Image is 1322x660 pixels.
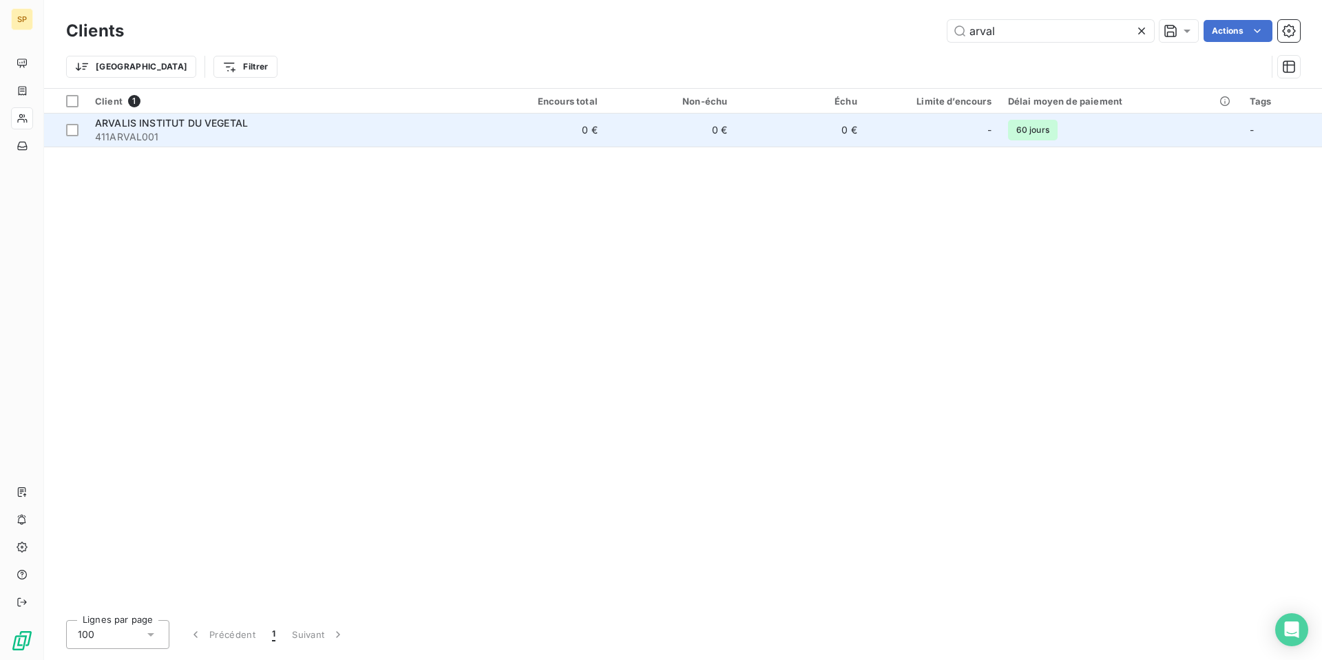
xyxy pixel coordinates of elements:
[1204,20,1272,42] button: Actions
[484,96,597,107] div: Encours total
[180,620,264,649] button: Précédent
[735,114,865,147] td: 0 €
[614,96,727,107] div: Non-échu
[744,96,857,107] div: Échu
[1008,96,1233,107] div: Délai moyen de paiement
[987,123,992,137] span: -
[66,56,196,78] button: [GEOGRAPHIC_DATA]
[264,620,284,649] button: 1
[476,114,605,147] td: 0 €
[1275,613,1308,646] div: Open Intercom Messenger
[11,630,33,652] img: Logo LeanPay
[606,114,735,147] td: 0 €
[874,96,992,107] div: Limite d’encours
[95,96,123,107] span: Client
[66,19,124,43] h3: Clients
[95,130,468,144] span: 411ARVAL001
[284,620,353,649] button: Suivant
[947,20,1154,42] input: Rechercher
[78,628,94,641] span: 100
[272,628,275,641] span: 1
[213,56,277,78] button: Filtrer
[95,117,248,129] span: ARVALIS INSTITUT DU VEGETAL
[1250,124,1254,136] span: -
[11,8,33,30] div: SP
[128,95,140,107] span: 1
[1250,96,1314,107] div: Tags
[1008,120,1058,140] span: 60 jours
